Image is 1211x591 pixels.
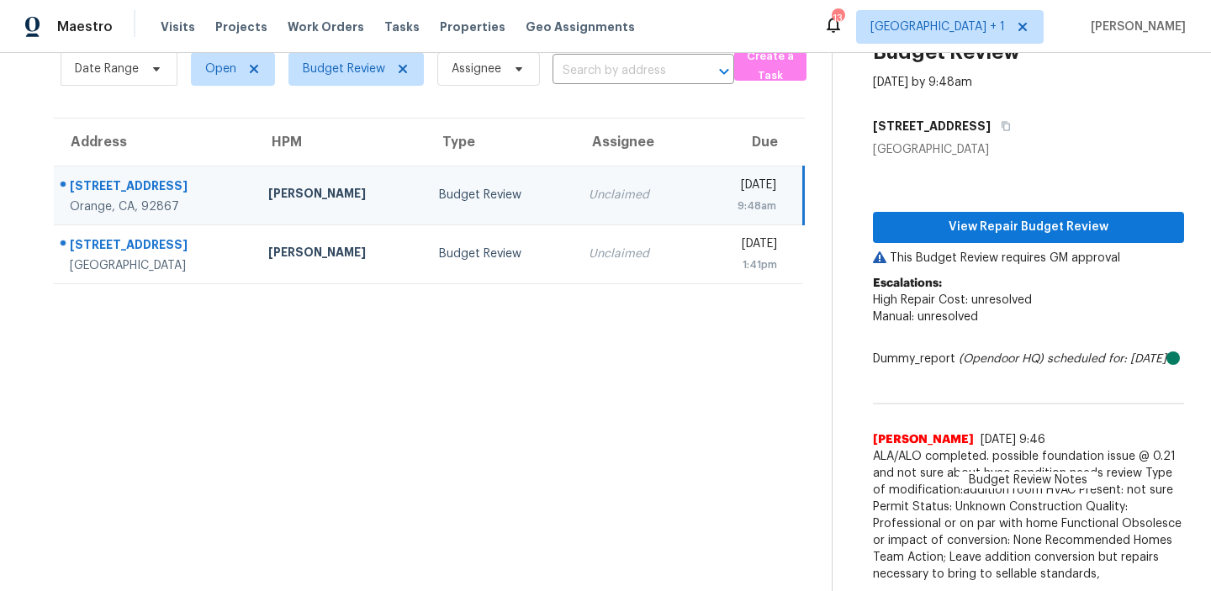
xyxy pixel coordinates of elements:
div: [PERSON_NAME] [268,185,411,206]
span: Budget Review [303,61,385,77]
span: Work Orders [288,18,364,35]
span: Geo Assignments [526,18,635,35]
div: [GEOGRAPHIC_DATA] [70,257,241,274]
span: Maestro [57,18,113,35]
p: This Budget Review requires GM approval [873,250,1184,266]
span: [PERSON_NAME] [873,431,974,448]
span: Create a Task [743,47,798,86]
span: Open [205,61,236,77]
div: [DATE] [708,177,776,198]
th: Type [426,119,575,166]
span: Tasks [384,21,420,33]
h5: [STREET_ADDRESS] [873,118,991,135]
span: View Repair Budget Review [886,217,1171,238]
div: Orange, CA, 92867 [70,198,241,215]
div: Unclaimed [589,187,681,203]
button: Open [712,60,736,83]
div: [STREET_ADDRESS] [70,236,241,257]
i: scheduled for: [DATE] [1047,353,1166,365]
span: Budget Review Notes [959,472,1097,488]
span: Visits [161,18,195,35]
span: High Repair Cost: unresolved [873,294,1032,306]
div: [DATE] [708,235,777,256]
div: [DATE] by 9:48am [873,74,972,91]
span: [GEOGRAPHIC_DATA] + 1 [870,18,1005,35]
span: Manual: unresolved [873,311,978,323]
span: [PERSON_NAME] [1084,18,1186,35]
span: Properties [440,18,505,35]
div: 1:41pm [708,256,777,273]
div: Budget Review [439,187,562,203]
button: Copy Address [991,111,1013,141]
span: Date Range [75,61,139,77]
button: Create a Task [734,51,806,81]
div: Unclaimed [589,245,681,262]
div: [GEOGRAPHIC_DATA] [873,141,1184,158]
b: Escalations: [873,277,942,289]
th: HPM [255,119,425,166]
span: Projects [215,18,267,35]
th: Due [695,119,803,166]
span: Assignee [452,61,501,77]
th: Assignee [575,119,695,166]
button: View Repair Budget Review [873,212,1184,243]
input: Search by address [553,58,687,84]
span: [DATE] 9:46 [981,434,1045,446]
div: Budget Review [439,245,562,262]
div: Dummy_report [873,351,1184,367]
span: ALA/ALO completed. possible foundation issue @ 0.21 and not sure about hvac condition needs revie... [873,448,1184,583]
div: [STREET_ADDRESS] [70,177,241,198]
div: [PERSON_NAME] [268,244,411,265]
div: 13 [832,10,843,27]
div: 9:48am [708,198,776,214]
h2: Budget Review [873,44,1020,61]
i: (Opendoor HQ) [959,353,1044,365]
th: Address [54,119,255,166]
